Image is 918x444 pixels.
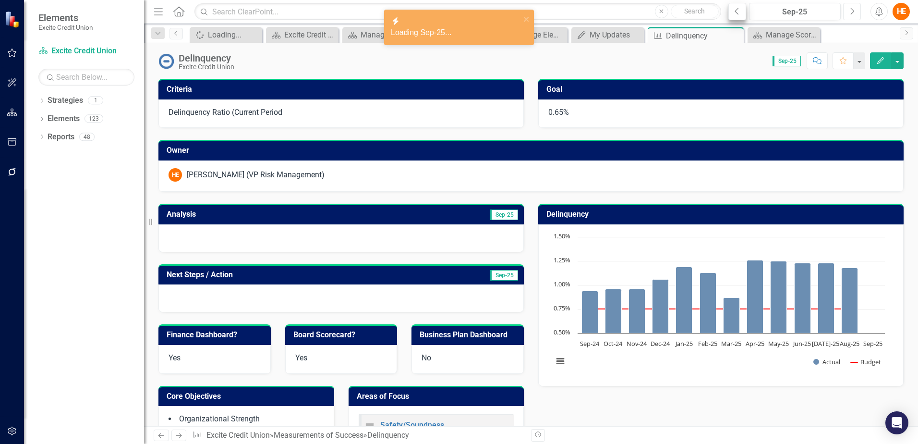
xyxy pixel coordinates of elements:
div: HE [169,168,182,182]
span: Search [684,7,705,15]
text: Sep-24 [580,339,600,348]
path: May-25, 1.25. Actual. [771,261,787,333]
a: Strategies [48,95,83,106]
div: 123 [85,115,103,123]
div: Manage Elements [513,29,565,41]
text: 1.25% [554,256,570,264]
h3: Core Objectives [167,392,329,401]
small: Excite Credit Union [38,24,93,31]
div: » » [193,430,524,441]
h3: Next Steps / Action [167,271,411,279]
path: Jul-25, 1.23. Actual. [818,263,834,333]
text: Nov-24 [627,339,647,348]
button: Search [671,5,719,18]
h3: Analysis [167,210,343,219]
h3: Owner [167,146,899,155]
div: [PERSON_NAME] (VP Risk Management) [187,170,325,181]
span: Organizational Strength [179,414,260,423]
text: 0.50% [554,328,570,336]
h3: Finance Dashboard? [167,331,266,339]
text: May-25 [768,339,789,348]
a: Excite Credit Union [38,46,134,57]
p: 0.65% [548,107,894,118]
path: Jan-25, 1.19. Actual. [676,267,692,333]
a: Excite Credit Union [206,431,270,440]
text: Jun-25 [792,339,811,348]
path: Dec-24, 1.06. Actual. [652,279,669,333]
div: My Updates [590,29,641,41]
div: Sep-25 [752,6,837,18]
path: Nov-24, 0.96. Actual. [629,289,645,333]
path: Sep-24, 0.94. Actual. [582,291,598,333]
button: View chart menu, Chart [554,355,567,368]
path: Apr-25, 1.26. Actual. [747,260,763,333]
div: Delinquency [367,431,409,440]
span: Yes [295,353,307,362]
div: Manage Reports [361,29,412,41]
button: close [523,13,530,25]
text: Oct-24 [604,339,623,348]
span: Elements [38,12,93,24]
text: 1.50% [554,232,570,240]
h3: Goal [546,85,899,94]
div: Open Intercom Messenger [885,411,908,434]
text: Mar-25 [721,339,741,348]
text: Feb-25 [698,339,717,348]
div: Loading Sep-25... [391,27,520,38]
input: Search Below... [38,69,134,86]
h3: Business Plan Dashboard [420,331,519,339]
button: Show Actual [813,358,840,366]
text: Dec-24 [651,339,670,348]
a: My Updates [574,29,641,41]
a: Manage Reports [345,29,412,41]
span: Yes [169,353,181,362]
div: Chart. Highcharts interactive chart. [548,232,894,376]
button: HE [893,3,910,20]
a: Measurements of Success [274,431,363,440]
span: Sep-25 [490,210,518,220]
img: Not Defined [364,419,375,431]
span: No [422,353,431,362]
div: 1 [88,97,103,105]
span: Sep-25 [773,56,801,66]
path: Aug-25, 1.18. Actual. [842,268,858,333]
button: Sep-25 [749,3,841,20]
a: Reports [48,132,74,143]
h3: Delinquency [546,210,899,219]
div: Excite Credit Union [179,63,234,71]
text: Apr-25 [746,339,764,348]
div: Excite Credit Union Board Book [284,29,336,41]
div: 48 [79,133,95,141]
img: ClearPoint Strategy [5,11,22,28]
button: Show Budget [851,358,881,366]
text: [DATE]-25 [812,339,839,348]
path: Jun-25, 1.23. Actual. [795,263,811,333]
a: Excite Credit Union Board Book [268,29,336,41]
span: Sep-25 [490,270,518,281]
a: Elements [48,113,80,124]
input: Search ClearPoint... [194,3,721,20]
svg: Interactive chart [548,232,890,376]
div: Manage Scorecards [766,29,818,41]
text: Aug-25 [840,339,859,348]
text: 0.75% [554,304,570,312]
text: 1.00% [554,280,570,288]
text: Sep-25 [863,339,882,348]
path: Feb-25, 1.13. Actual. [700,272,716,333]
a: Loading... [192,29,260,41]
h3: Criteria [167,85,519,94]
path: Mar-25, 0.87. Actual. [724,297,740,333]
h3: Board Scorecard? [293,331,393,339]
div: Delinquency [179,53,234,63]
div: Loading... [208,29,260,41]
h3: Areas of Focus [357,392,519,401]
div: Delinquency [666,30,741,42]
img: No Information [158,53,174,69]
text: Jan-25 [675,339,693,348]
a: Manage Scorecards [750,29,818,41]
a: Safety/Soundness [380,420,444,430]
p: Delinquency Ratio (Current Period [169,107,514,118]
path: Oct-24, 0.96. Actual. [605,289,622,333]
